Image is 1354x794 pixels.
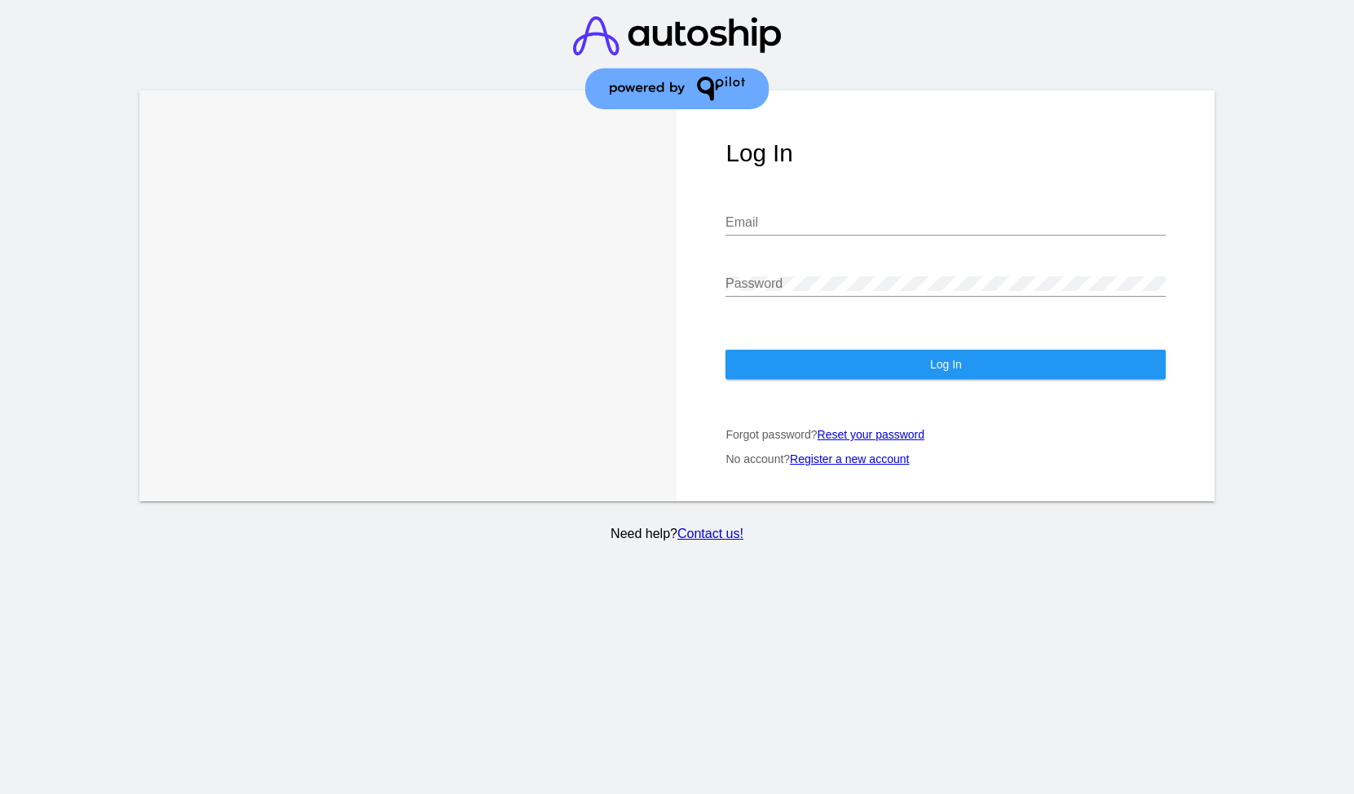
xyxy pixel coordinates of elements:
a: Contact us! [677,527,743,540]
a: Reset your password [818,428,925,441]
span: Log In [930,358,962,371]
a: Register a new account [790,452,909,465]
p: Need help? [136,527,1218,541]
button: Log In [726,350,1166,379]
h1: Log In [726,139,1166,167]
p: No account? [726,452,1166,465]
input: Email [726,215,1166,230]
p: Forgot password? [726,428,1166,441]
